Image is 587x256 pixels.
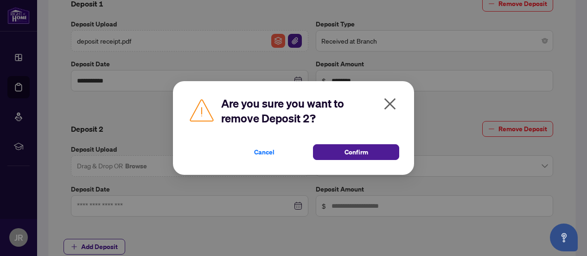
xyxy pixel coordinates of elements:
h2: Are you sure you want to remove Deposit 2? [221,96,399,126]
button: Confirm [313,144,399,160]
span: Confirm [345,145,368,160]
button: Open asap [550,224,578,251]
button: Cancel [221,144,307,160]
img: Caution Icon [188,96,216,124]
span: Cancel [254,145,274,160]
span: close [383,96,397,111]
